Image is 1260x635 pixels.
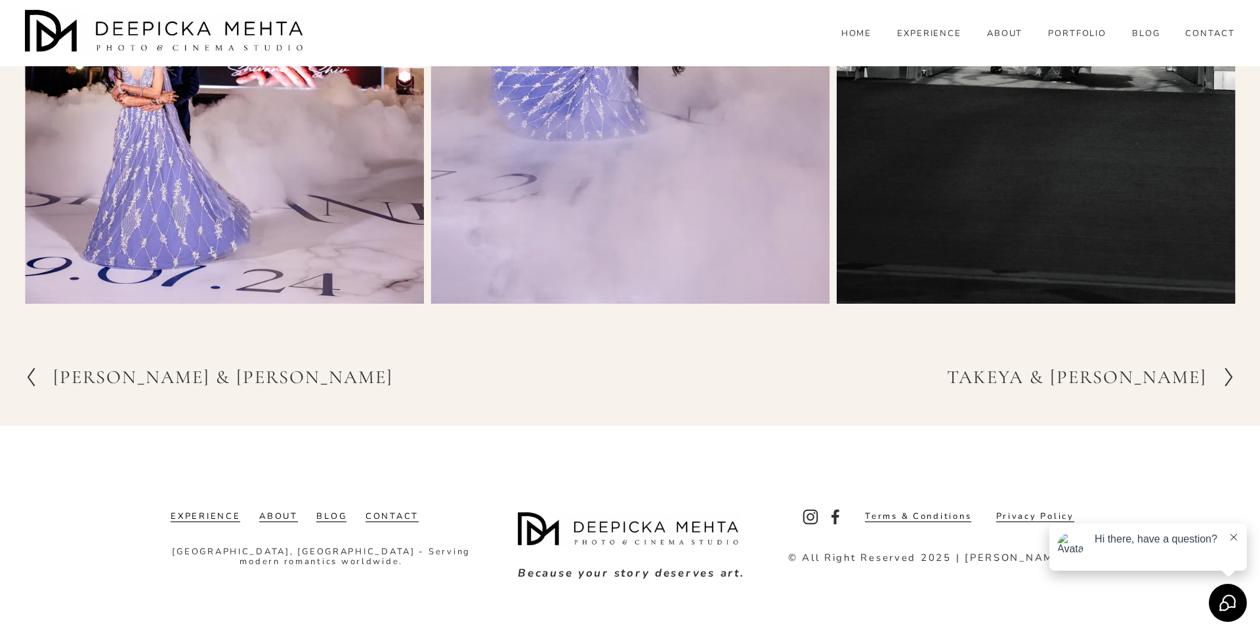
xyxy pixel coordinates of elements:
h2: [PERSON_NAME] & [PERSON_NAME] [53,368,393,387]
h2: TAKEYA & [PERSON_NAME] [947,368,1207,387]
em: Because your story deserves art. [518,565,744,581]
a: Terms & Conditions [865,512,971,522]
a: EXPERIENCE [171,512,240,522]
a: folder dropdown [1132,28,1160,40]
a: Instagram [803,509,818,525]
a: ABOUT [987,28,1023,40]
a: CONTACT [1185,28,1235,40]
span: BLOG [1132,29,1160,39]
a: CONTACT [366,512,419,522]
p: © All Right Reserved 2025 | [PERSON_NAME] INC. [788,553,1097,563]
p: [GEOGRAPHIC_DATA], [GEOGRAPHIC_DATA] - Serving modern romantics worldwide. [171,547,472,567]
a: ABOUT [259,512,298,522]
a: BLOG [316,512,346,522]
a: Facebook [828,509,843,525]
a: TAKEYA & [PERSON_NAME] [947,367,1235,388]
a: PORTFOLIO [1048,28,1107,40]
a: HOME [841,28,872,40]
a: Privacy Policy [996,512,1074,522]
a: EXPERIENCE [897,28,962,40]
a: [PERSON_NAME] & [PERSON_NAME] [25,367,393,388]
img: Austin Wedding Photographer - Deepicka Mehta Photography &amp; Cinematography [25,10,307,56]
